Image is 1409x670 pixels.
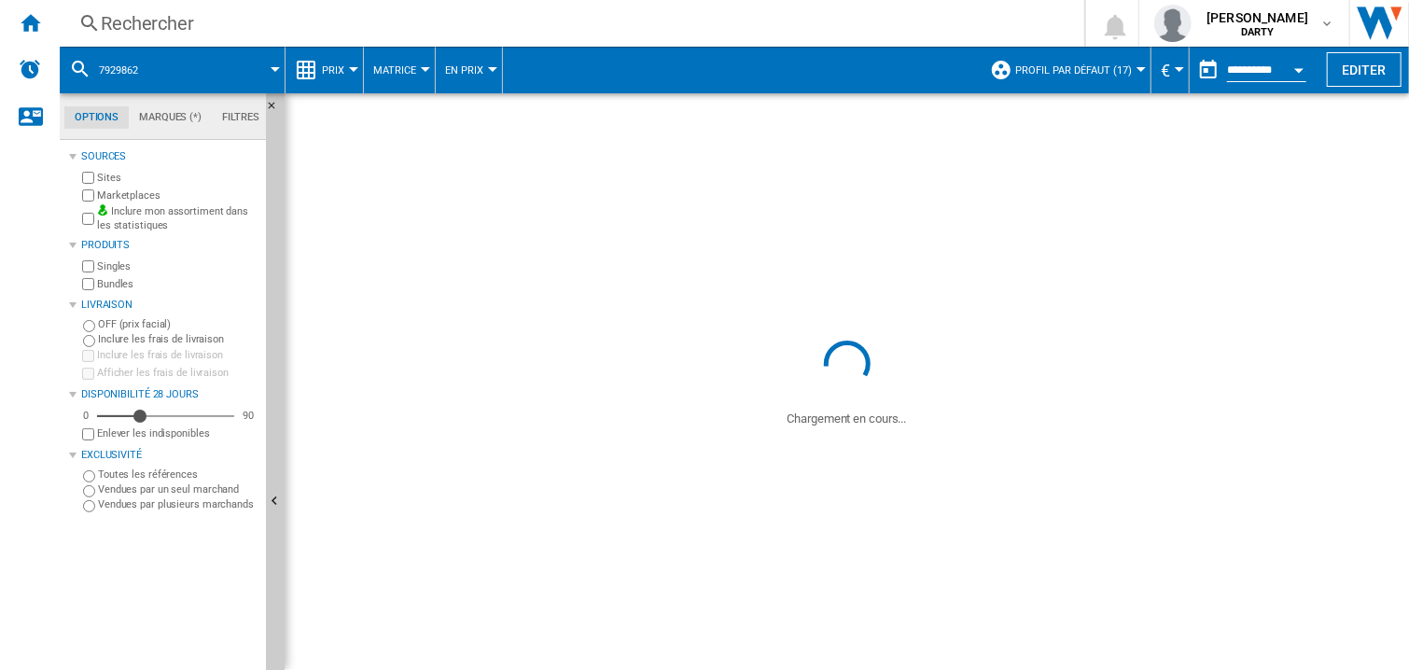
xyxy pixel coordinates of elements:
[1327,52,1402,87] button: Editer
[83,335,95,347] input: Inclure les frais de livraison
[1190,51,1227,89] button: md-calendar
[97,277,258,291] label: Bundles
[1015,64,1132,77] span: Profil par défaut (17)
[97,188,258,202] label: Marketplaces
[295,47,354,93] div: Prix
[83,485,95,497] input: Vendues par un seul marchand
[445,64,483,77] span: En Prix
[81,298,258,313] div: Livraison
[1154,5,1192,42] img: profile.jpg
[99,64,138,77] span: 7929862
[238,409,258,423] div: 90
[212,106,270,129] md-tab-item: Filtres
[1241,26,1275,38] b: DARTY
[83,320,95,332] input: OFF (prix facial)
[1015,47,1141,93] button: Profil par défaut (17)
[99,47,157,93] button: 7929862
[101,10,1036,36] div: Rechercher
[83,470,95,482] input: Toutes les références
[69,47,275,93] div: 7929862
[1161,47,1179,93] button: €
[82,368,94,380] input: Afficher les frais de livraison
[98,332,258,346] label: Inclure les frais de livraison
[97,204,258,233] label: Inclure mon assortiment dans les statistiques
[97,348,258,362] label: Inclure les frais de livraison
[82,172,94,184] input: Sites
[445,47,493,93] button: En Prix
[1207,8,1308,27] span: [PERSON_NAME]
[64,106,129,129] md-tab-item: Options
[1282,50,1316,84] button: Open calendar
[97,407,234,426] md-slider: Disponibilité
[373,47,425,93] button: Matrice
[82,189,94,202] input: Marketplaces
[1161,61,1170,80] span: €
[83,500,95,512] input: Vendues par plusieurs marchands
[98,317,258,331] label: OFF (prix facial)
[129,106,212,129] md-tab-item: Marques (*)
[98,482,258,496] label: Vendues par un seul marchand
[82,260,94,272] input: Singles
[322,47,354,93] button: Prix
[373,64,416,77] span: Matrice
[82,428,94,440] input: Afficher les frais de livraison
[81,149,258,164] div: Sources
[78,409,93,423] div: 0
[990,47,1141,93] div: Profil par défaut (17)
[97,426,258,440] label: Enlever les indisponibles
[97,259,258,273] label: Singles
[97,204,108,216] img: mysite-bg-18x18.png
[82,350,94,362] input: Inclure les frais de livraison
[98,497,258,511] label: Vendues par plusieurs marchands
[81,448,258,463] div: Exclusivité
[82,207,94,230] input: Inclure mon assortiment dans les statistiques
[788,412,907,426] ng-transclude: Chargement en cours...
[98,468,258,482] label: Toutes les références
[19,58,41,80] img: alerts-logo.svg
[81,387,258,402] div: Disponibilité 28 Jours
[82,278,94,290] input: Bundles
[97,366,258,380] label: Afficher les frais de livraison
[97,171,258,185] label: Sites
[81,238,258,253] div: Produits
[1151,47,1190,93] md-menu: Currency
[322,64,344,77] span: Prix
[266,93,288,127] button: Masquer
